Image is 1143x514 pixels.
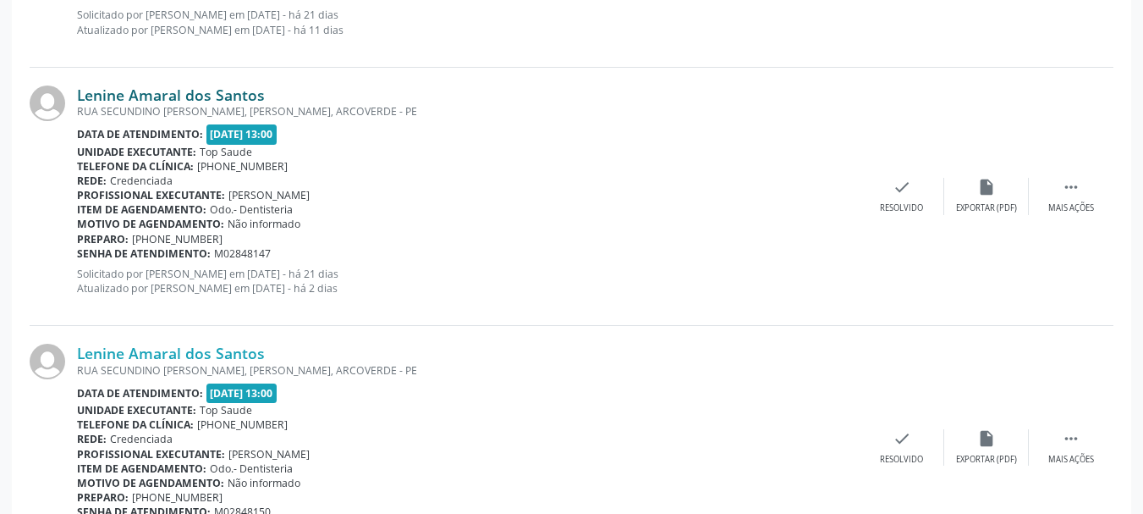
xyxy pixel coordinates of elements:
[200,145,252,159] span: Top Saude
[880,454,923,466] div: Resolvido
[1062,429,1080,448] i: 
[77,86,265,104] a: Lenine Amaral dos Santos
[77,476,224,490] b: Motivo de agendamento:
[110,174,173,188] span: Credenciada
[132,490,223,505] span: [PHONE_NUMBER]
[206,124,278,144] span: [DATE] 13:00
[77,159,194,174] b: Telefone da clínica:
[880,202,923,214] div: Resolvido
[110,432,173,446] span: Credenciada
[77,246,211,261] b: Senha de atendimento:
[77,386,203,401] b: Data de atendimento:
[77,127,203,141] b: Data de atendimento:
[1048,202,1094,214] div: Mais ações
[77,447,225,461] b: Profissional executante:
[228,476,300,490] span: Não informado
[956,202,1017,214] div: Exportar (PDF)
[30,86,65,121] img: img
[210,461,293,476] span: Odo.- Dentisteria
[977,429,996,448] i: insert_drive_file
[977,178,996,196] i: insert_drive_file
[228,447,310,461] span: [PERSON_NAME]
[1062,178,1080,196] i: 
[77,490,129,505] b: Preparo:
[893,178,911,196] i: check
[77,363,860,378] div: RUA SECUNDINO [PERSON_NAME], [PERSON_NAME], ARCOVERDE - PE
[77,188,225,202] b: Profissional executante:
[214,246,271,261] span: M02848147
[228,188,310,202] span: [PERSON_NAME]
[210,202,293,217] span: Odo.- Dentisteria
[77,8,860,36] p: Solicitado por [PERSON_NAME] em [DATE] - há 21 dias Atualizado por [PERSON_NAME] em [DATE] - há 1...
[206,384,278,403] span: [DATE] 13:00
[77,461,206,476] b: Item de agendamento:
[77,104,860,119] div: RUA SECUNDINO [PERSON_NAME], [PERSON_NAME], ARCOVERDE - PE
[956,454,1017,466] div: Exportar (PDF)
[77,267,860,296] p: Solicitado por [PERSON_NAME] em [DATE] - há 21 dias Atualizado por [PERSON_NAME] em [DATE] - há 2...
[77,417,194,432] b: Telefone da clínica:
[77,145,196,159] b: Unidade executante:
[132,232,223,246] span: [PHONE_NUMBER]
[77,232,129,246] b: Preparo:
[197,159,288,174] span: [PHONE_NUMBER]
[30,344,65,379] img: img
[77,403,196,417] b: Unidade executante:
[893,429,911,448] i: check
[228,217,300,231] span: Não informado
[77,202,206,217] b: Item de agendamento:
[77,344,265,362] a: Lenine Amaral dos Santos
[77,217,224,231] b: Motivo de agendamento:
[197,417,288,432] span: [PHONE_NUMBER]
[77,174,107,188] b: Rede:
[1048,454,1094,466] div: Mais ações
[77,432,107,446] b: Rede:
[200,403,252,417] span: Top Saude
